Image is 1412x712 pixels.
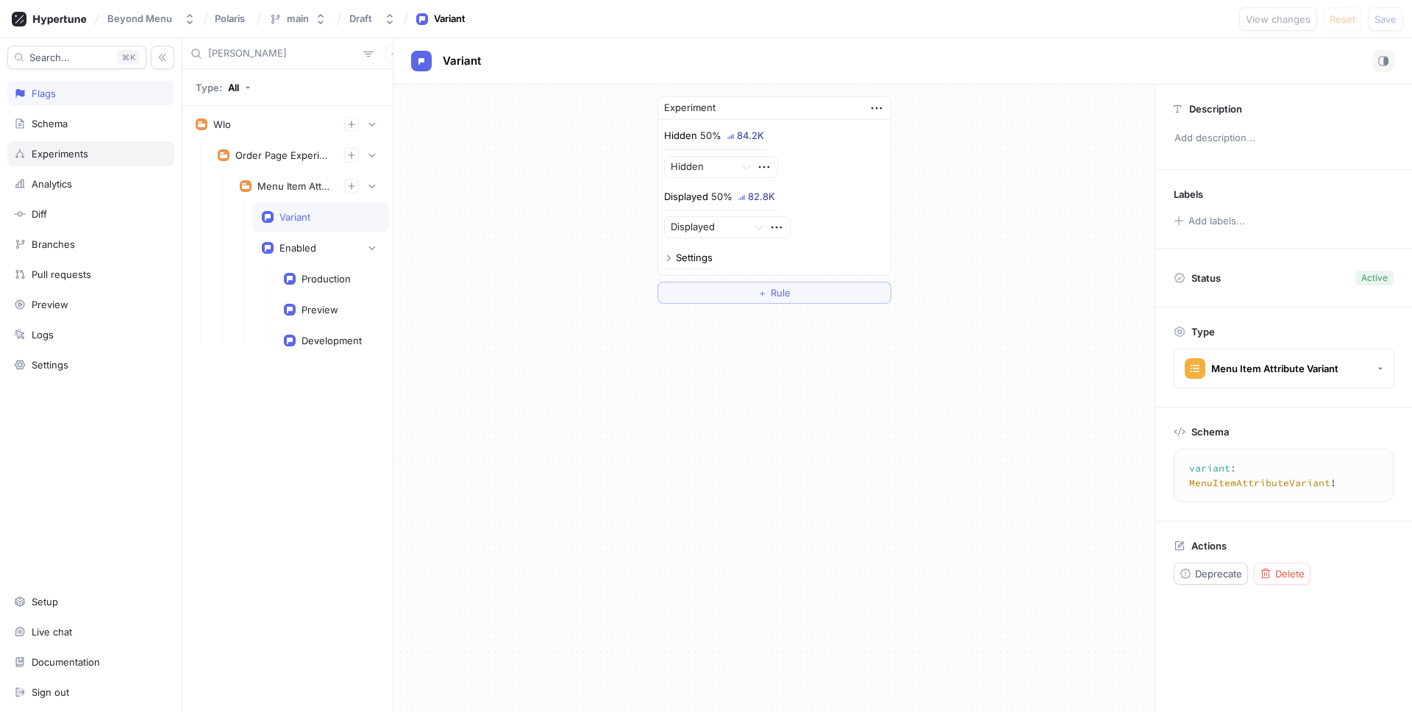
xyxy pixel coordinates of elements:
p: Type [1191,326,1215,338]
div: Wlo [213,118,231,130]
span: Search... [29,53,70,62]
p: Add description... [1168,126,1399,151]
p: Schema [1191,426,1229,438]
div: Variant [434,12,466,26]
div: Pull requests [32,268,91,280]
p: Description [1189,103,1242,115]
textarea: variant: MenuItemAttributeVariant! [1180,455,1393,496]
span: ＋ [757,288,767,297]
p: Actions [1191,540,1227,552]
div: Sign out [32,686,69,698]
div: Analytics [32,178,72,190]
div: All [228,82,239,93]
span: Polaris [215,13,245,24]
div: Production [302,273,351,285]
button: ＋Rule [657,282,891,304]
span: Reset [1330,15,1355,24]
div: Settings [676,253,713,263]
input: Search... [208,46,357,61]
a: Documentation [7,649,174,674]
div: Draft [349,13,372,25]
p: Type: [196,82,222,93]
div: Live chat [32,626,72,638]
button: Save [1368,7,1403,31]
div: Menu Item Attribute Variant [1211,363,1338,375]
div: Branches [32,238,75,250]
button: Draft [343,7,402,31]
div: Documentation [32,656,100,668]
p: Status [1191,268,1221,288]
span: View changes [1246,15,1311,24]
div: Order Page Experiments [235,149,332,161]
span: Delete [1275,569,1305,578]
div: Diff [32,208,47,220]
button: main [263,7,332,31]
p: Hidden [664,129,697,143]
span: Rule [771,288,791,297]
div: Variant [279,211,310,223]
div: K [117,50,140,65]
button: Reset [1323,7,1362,31]
div: Flags [32,88,56,99]
button: Menu Item Attribute Variant [1174,349,1394,388]
button: Deprecate [1174,563,1248,585]
span: Save [1374,15,1397,24]
div: Enabled [279,242,316,254]
button: Search...K [7,46,146,69]
div: Schema [32,118,68,129]
div: Setup [32,596,58,608]
span: Variant [443,55,481,67]
div: Preview [302,304,338,316]
span: Deprecate [1195,569,1242,578]
div: Settings [32,359,68,371]
button: Type: All [190,74,256,100]
p: Labels [1174,188,1203,200]
div: Experiment [664,101,716,115]
div: Experiments [32,148,88,160]
button: Add labels... [1169,211,1249,230]
div: 82.8K [748,192,775,202]
div: 84.2K [737,131,764,140]
div: Menu Item Attributes [257,180,332,192]
p: Displayed [664,190,708,204]
div: 50% [711,192,732,202]
div: Beyond Menu [107,13,172,25]
div: Logs [32,329,54,341]
div: Active [1361,271,1388,285]
button: View changes [1239,7,1317,31]
div: 50% [700,131,721,140]
button: Beyond Menu [101,7,202,31]
div: Preview [32,299,68,310]
div: main [287,13,309,25]
button: Delete [1254,563,1311,585]
div: Development [302,335,362,346]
